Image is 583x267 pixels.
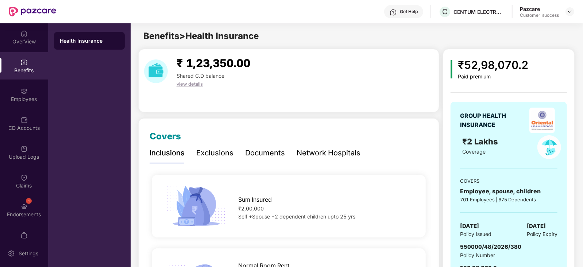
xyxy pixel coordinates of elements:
[527,230,557,238] span: Policy Expiry
[20,30,28,37] img: svg+xml;base64,PHN2ZyBpZD0iSG9tZSIgeG1sbnM9Imh0dHA6Ly93d3cudzMub3JnLzIwMDAvc3ZnIiB3aWR0aD0iMjAiIG...
[8,250,15,257] img: svg+xml;base64,PHN2ZyBpZD0iU2V0dGluZy0yMHgyMCIgeG1sbnM9Imh0dHA6Ly93d3cudzMub3JnLzIwMDAvc3ZnIiB3aW...
[462,137,500,146] span: ₹2 Lakhs
[442,7,448,16] span: C
[144,59,168,83] img: download
[20,88,28,95] img: svg+xml;base64,PHN2ZyBpZD0iRW1wbG95ZWVzIiB4bWxucz0iaHR0cDovL3d3dy53My5vcmcvMjAwMC9zdmciIHdpZHRoPS...
[143,31,259,41] span: Benefits > Health Insurance
[462,148,486,155] span: Coverage
[60,37,119,44] div: Health Insurance
[460,243,521,250] span: 550000/48/2026/380
[527,222,546,231] span: [DATE]
[460,222,479,231] span: [DATE]
[460,177,557,185] div: COVERS
[537,135,561,159] img: policyIcon
[20,174,28,181] img: svg+xml;base64,PHN2ZyBpZD0iQ2xhaW0iIHhtbG5zPSJodHRwOi8vd3d3LnczLm9yZy8yMDAwL3N2ZyIgd2lkdGg9IjIwIi...
[20,232,28,239] img: svg+xml;base64,PHN2ZyBpZD0iTXlfT3JkZXJzIiBkYXRhLW5hbWU9Ik15IE9yZGVycyIgeG1sbnM9Imh0dHA6Ly93d3cudz...
[164,184,228,228] img: icon
[458,74,529,80] div: Paid premium
[520,12,559,18] div: Customer_success
[177,81,203,87] span: view details
[20,145,28,152] img: svg+xml;base64,PHN2ZyBpZD0iVXBsb2FkX0xvZ3MiIGRhdGEtbmFtZT0iVXBsb2FkIExvZ3MiIHhtbG5zPSJodHRwOi8vd3...
[460,111,524,129] div: GROUP HEALTH INSURANCE
[460,230,491,238] span: Policy Issued
[20,59,28,66] img: svg+xml;base64,PHN2ZyBpZD0iQmVuZWZpdHMiIHhtbG5zPSJodHRwOi8vd3d3LnczLm9yZy8yMDAwL3N2ZyIgd2lkdGg9Ij...
[529,108,555,133] img: insurerLogo
[150,131,181,142] span: Covers
[239,205,414,213] div: ₹2,00,000
[177,57,250,70] span: ₹ 1,23,350.00
[239,195,272,204] span: Sum Insured
[150,147,185,159] div: Inclusions
[297,147,360,159] div: Network Hospitals
[196,147,233,159] div: Exclusions
[460,187,557,196] div: Employee, spouse, children
[520,5,559,12] div: Pazcare
[239,213,356,220] span: Self +Spouse +2 dependent children upto 25 yrs
[20,116,28,124] img: svg+xml;base64,PHN2ZyBpZD0iQ0RfQWNjb3VudHMiIGRhdGEtbmFtZT0iQ0QgQWNjb3VudHMiIHhtbG5zPSJodHRwOi8vd3...
[451,60,452,78] img: icon
[20,203,28,210] img: svg+xml;base64,PHN2ZyBpZD0iRW5kb3JzZW1lbnRzIiB4bWxucz0iaHR0cDovL3d3dy53My5vcmcvMjAwMC9zdmciIHdpZH...
[245,147,285,159] div: Documents
[567,9,573,15] img: svg+xml;base64,PHN2ZyBpZD0iRHJvcGRvd24tMzJ4MzIiIHhtbG5zPSJodHRwOi8vd3d3LnczLm9yZy8yMDAwL3N2ZyIgd2...
[458,57,529,74] div: ₹52,98,070.2
[177,73,224,79] span: Shared C.D balance
[9,7,56,16] img: New Pazcare Logo
[460,252,495,258] span: Policy Number
[26,198,32,204] div: 1
[460,196,557,203] div: 701 Employees | 675 Dependents
[390,9,397,16] img: svg+xml;base64,PHN2ZyBpZD0iSGVscC0zMngzMiIgeG1sbnM9Imh0dHA6Ly93d3cudzMub3JnLzIwMDAvc3ZnIiB3aWR0aD...
[400,9,418,15] div: Get Help
[16,250,40,257] div: Settings
[453,8,505,15] div: CENTUM ELECTRONICS LIMITED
